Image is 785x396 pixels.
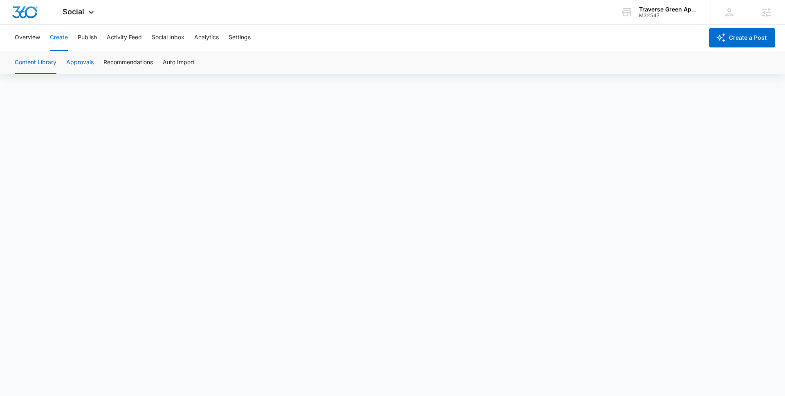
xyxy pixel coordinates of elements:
button: Approvals [66,51,94,74]
button: Create [50,25,68,51]
button: Social Inbox [152,25,184,51]
button: Overview [15,25,40,51]
div: account name [639,6,699,13]
button: Create a Post [709,28,775,47]
button: Publish [78,25,97,51]
button: Analytics [194,25,219,51]
button: Recommendations [103,51,153,74]
button: Auto Import [163,51,195,74]
button: Activity Feed [107,25,142,51]
div: account id [639,13,699,18]
span: Social [63,7,84,16]
button: Settings [229,25,251,51]
button: Content Library [15,51,56,74]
